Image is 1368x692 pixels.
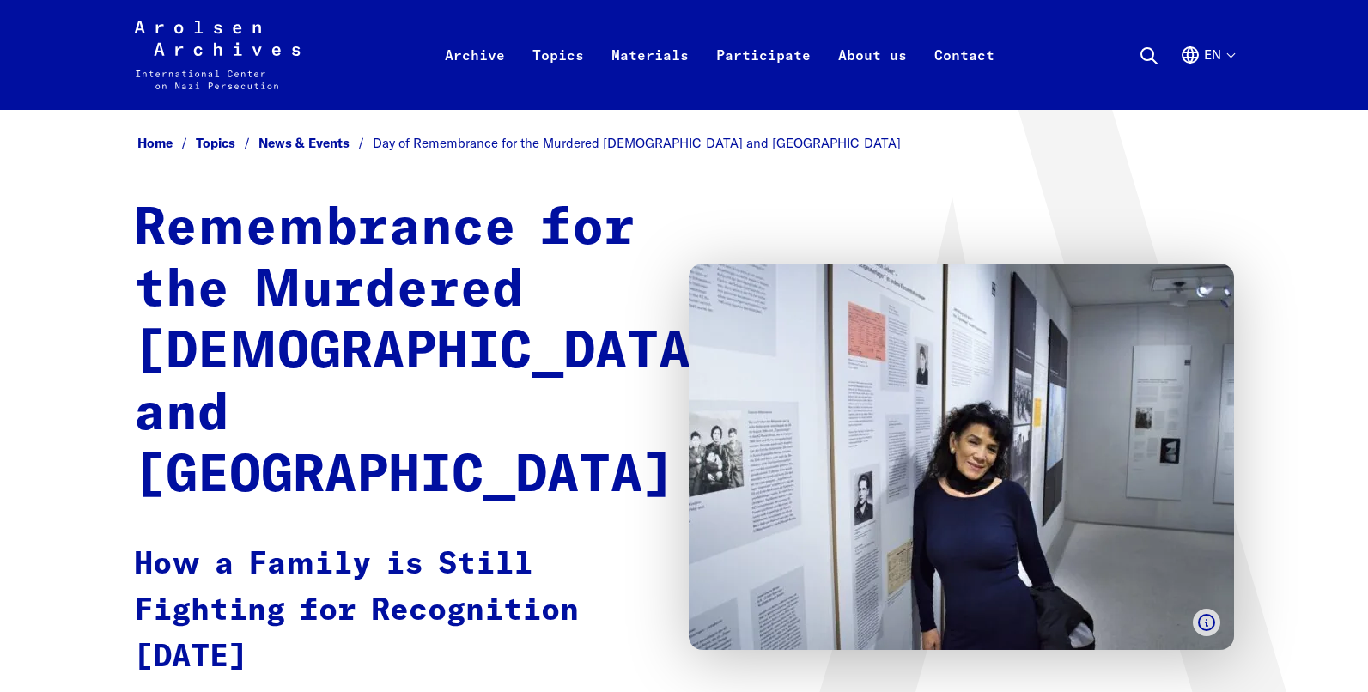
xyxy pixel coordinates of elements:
a: Topics [519,41,598,110]
a: Home [137,135,196,151]
img: Ramona Sendlinger visiting an exhibition at the Munich Documentation Center for the History of Na... [689,264,1234,650]
a: News & Events [258,135,373,151]
nav: Primary [431,21,1008,89]
span: Day of Remembrance for the Murdered [DEMOGRAPHIC_DATA] and [GEOGRAPHIC_DATA] [373,135,901,151]
a: Participate [702,41,824,110]
a: Contact [921,41,1008,110]
strong: How a Family is Still Fighting for Recognition [DATE] [134,549,579,673]
a: Topics [196,135,258,151]
button: Show caption [1193,609,1220,636]
a: About us [824,41,921,110]
nav: Breadcrumb [134,131,1234,157]
button: English, language selection [1180,45,1234,106]
a: Archive [431,41,519,110]
a: Materials [598,41,702,110]
strong: Remembrance for the Murdered [DEMOGRAPHIC_DATA] and [GEOGRAPHIC_DATA] [134,203,722,502]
